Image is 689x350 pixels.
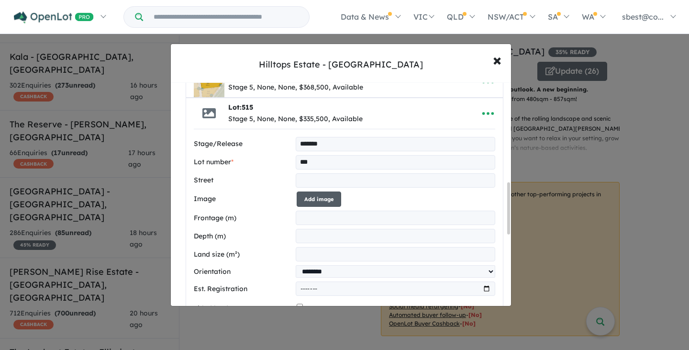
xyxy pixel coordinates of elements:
[194,231,292,242] label: Depth (m)
[228,82,363,93] div: Stage 5, None, None, $368,500, Available
[194,266,292,278] label: Orientation
[297,192,341,207] button: Add image
[194,157,292,168] label: Lot number
[622,12,664,22] span: sbest@co...
[242,103,253,112] span: 515
[194,303,293,315] label: Titled land
[194,283,292,295] label: Est. Registration
[194,138,292,150] label: Stage/Release
[228,113,363,125] div: Stage 5, None, None, $335,500, Available
[194,193,293,205] label: Image
[194,213,292,224] label: Frontage (m)
[145,7,307,27] input: Try estate name, suburb, builder or developer
[228,103,253,112] b: Lot:
[194,175,292,186] label: Street
[14,11,94,23] img: Openlot PRO Logo White
[493,49,501,70] span: ×
[259,58,423,71] div: Hilltops Estate - [GEOGRAPHIC_DATA]
[194,249,292,260] label: Land size (m²)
